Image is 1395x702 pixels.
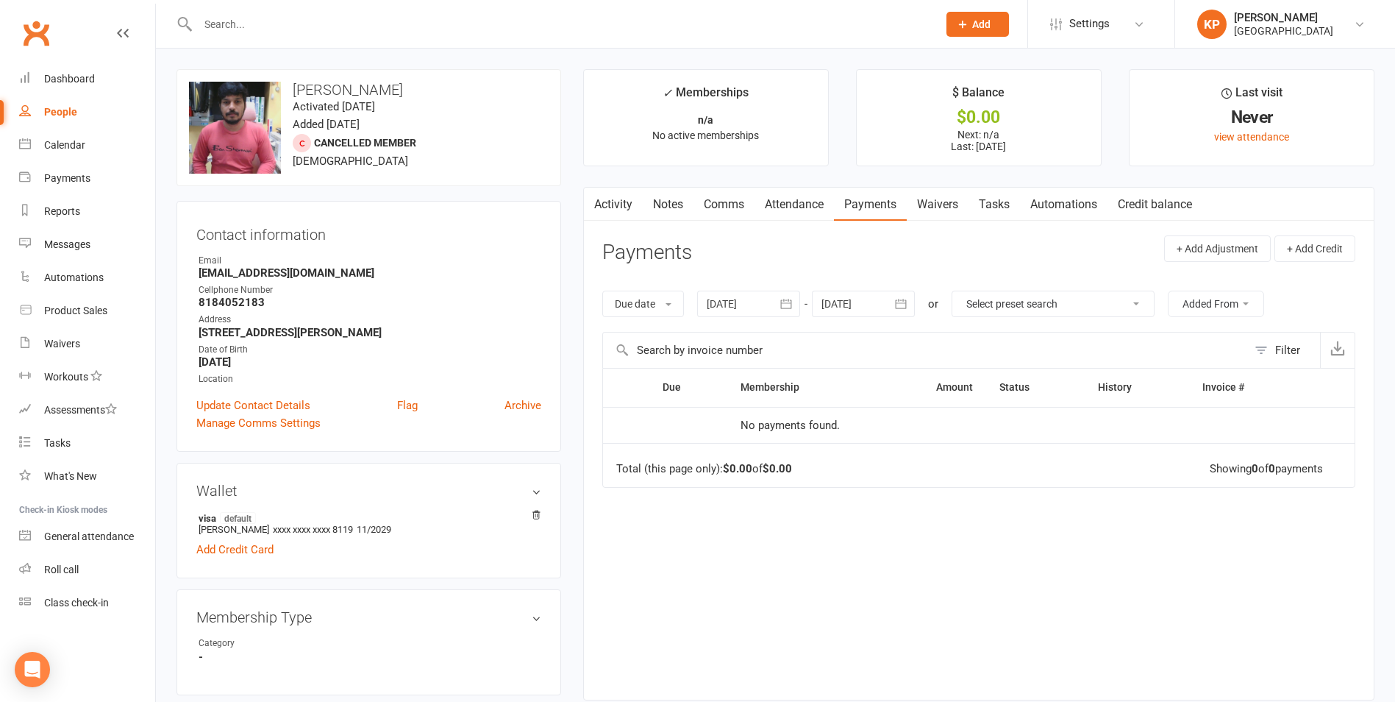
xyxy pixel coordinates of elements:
[1189,369,1308,406] th: Invoice #
[946,12,1009,37] button: Add
[199,343,541,357] div: Date of Birth
[652,130,759,141] span: No active memberships
[19,520,155,553] a: General attendance kiosk mode
[723,462,752,475] strong: $0.00
[44,531,134,542] div: General attendance
[196,541,274,559] a: Add Credit Card
[1069,7,1110,40] span: Settings
[314,137,416,149] span: Cancelled member
[199,283,541,297] div: Cellphone Number
[44,305,107,316] div: Product Sales
[19,327,155,361] a: Waivers
[19,195,155,228] a: Reports
[616,463,792,475] div: Total (this page only): of
[44,597,109,609] div: Class check-in
[1085,369,1190,406] th: History
[199,355,541,369] strong: [DATE]
[1164,235,1271,262] button: + Add Adjustment
[199,266,541,280] strong: [EMAIL_ADDRESS][DOMAIN_NAME]
[663,86,672,100] i: ✓
[870,129,1088,152] p: Next: n/a Last: [DATE]
[196,510,541,537] li: [PERSON_NAME]
[199,313,541,327] div: Address
[19,63,155,96] a: Dashboard
[1020,188,1107,221] a: Automations
[44,106,77,118] div: People
[199,372,541,386] div: Location
[199,650,541,664] strong: -
[44,437,71,449] div: Tasks
[952,83,1005,110] div: $ Balance
[189,82,549,98] h3: [PERSON_NAME]
[754,188,834,221] a: Attendance
[1210,463,1323,475] div: Showing of payments
[196,397,310,414] a: Update Contact Details
[44,205,80,217] div: Reports
[44,371,88,383] div: Workouts
[1269,462,1275,475] strong: 0
[293,118,360,131] time: Added [DATE]
[1221,83,1282,110] div: Last visit
[1252,462,1258,475] strong: 0
[698,114,713,126] strong: n/a
[397,397,418,414] a: Flag
[19,129,155,162] a: Calendar
[293,100,375,113] time: Activated [DATE]
[196,414,321,432] a: Manage Comms Settings
[1234,11,1333,24] div: [PERSON_NAME]
[44,338,80,350] div: Waivers
[504,397,541,414] a: Archive
[44,172,90,184] div: Payments
[1107,188,1202,221] a: Credit balance
[19,586,155,620] a: Class kiosk mode
[602,291,684,317] button: Due date
[602,241,692,264] h3: Payments
[19,294,155,327] a: Product Sales
[220,512,256,524] span: default
[44,139,85,151] div: Calendar
[44,73,95,85] div: Dashboard
[293,155,408,168] span: [DEMOGRAPHIC_DATA]
[1247,333,1320,368] button: Filter
[584,188,643,221] a: Activity
[870,110,1088,125] div: $0.00
[357,524,391,535] span: 11/2029
[19,427,155,460] a: Tasks
[1168,291,1264,317] button: Added From
[196,483,541,499] h3: Wallet
[763,462,792,475] strong: $0.00
[44,404,117,416] div: Assessments
[1274,235,1355,262] button: + Add Credit
[199,254,541,268] div: Email
[649,369,727,406] th: Due
[199,296,541,309] strong: 8184052183
[1143,110,1360,125] div: Never
[19,460,155,493] a: What's New
[19,228,155,261] a: Messages
[727,369,876,406] th: Membership
[986,369,1085,406] th: Status
[19,553,155,586] a: Roll call
[19,361,155,394] a: Workouts
[18,15,54,52] a: Clubworx
[727,407,986,444] td: No payments found.
[643,188,693,221] a: Notes
[663,83,749,110] div: Memberships
[19,96,155,129] a: People
[19,162,155,195] a: Payments
[19,261,155,294] a: Automations
[928,295,938,313] div: or
[199,637,320,650] div: Category
[44,272,104,283] div: Automations
[193,14,927,35] input: Search...
[189,82,281,174] img: image1742259882.png
[907,188,968,221] a: Waivers
[1275,341,1300,359] div: Filter
[19,394,155,427] a: Assessments
[693,188,754,221] a: Comms
[15,652,50,687] div: Open Intercom Messenger
[273,524,353,535] span: xxxx xxxx xxxx 8119
[196,221,541,243] h3: Contact information
[1234,24,1333,38] div: [GEOGRAPHIC_DATA]
[968,188,1020,221] a: Tasks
